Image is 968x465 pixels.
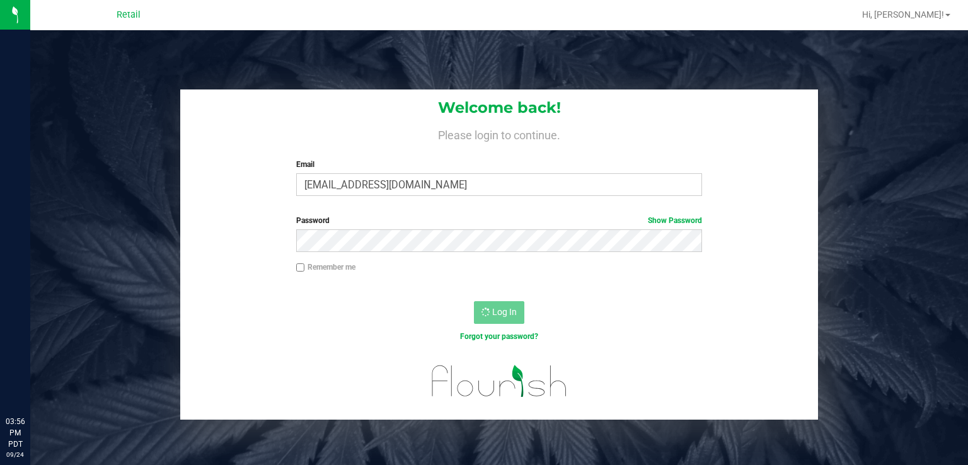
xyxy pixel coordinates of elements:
a: Show Password [648,216,702,225]
span: Retail [117,9,141,20]
a: Forgot your password? [460,332,538,341]
h1: Welcome back! [180,100,818,116]
span: Log In [492,307,517,317]
img: flourish_logo.svg [420,355,579,406]
p: 09/24 [6,450,25,459]
label: Email [296,159,703,170]
button: Log In [474,301,524,324]
span: Password [296,216,330,225]
p: 03:56 PM PDT [6,416,25,450]
label: Remember me [296,261,355,273]
h4: Please login to continue. [180,126,818,141]
input: Remember me [296,263,305,272]
span: Hi, [PERSON_NAME]! [862,9,944,20]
